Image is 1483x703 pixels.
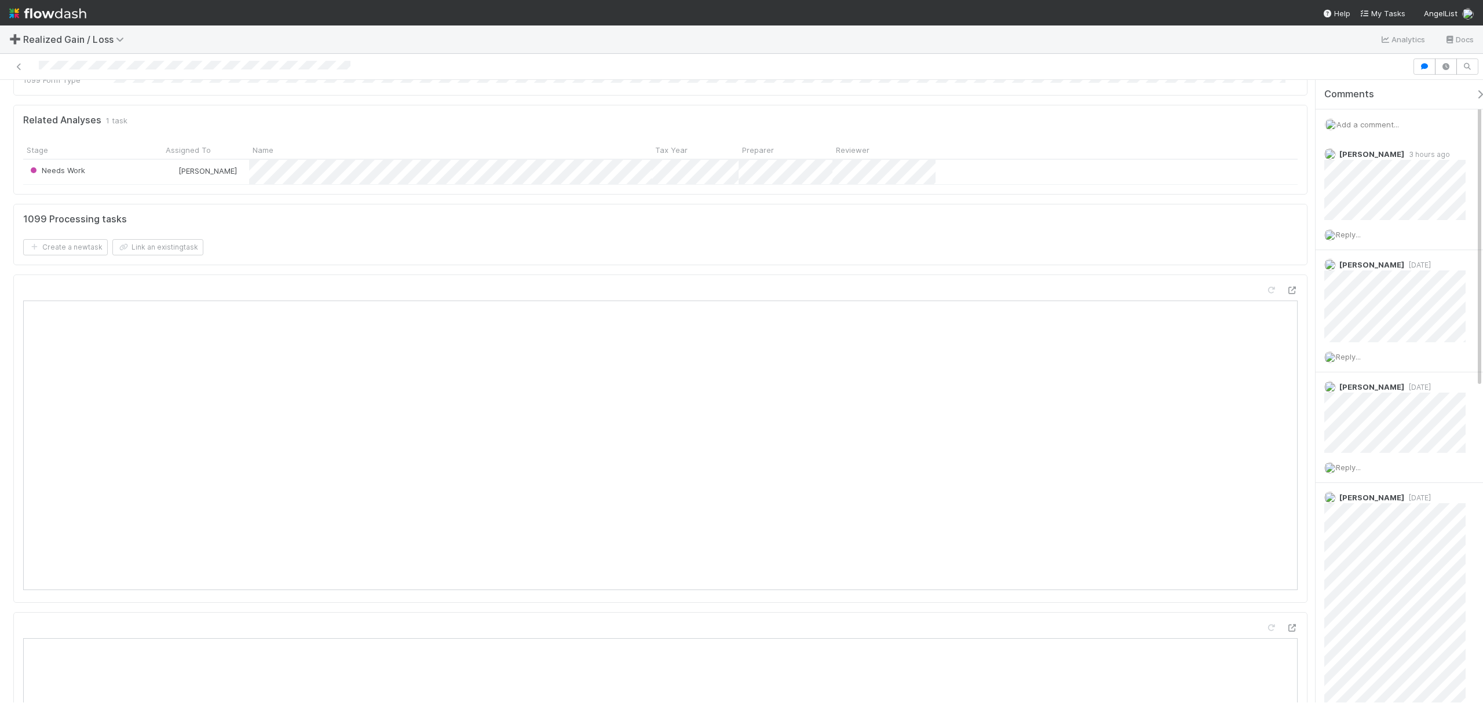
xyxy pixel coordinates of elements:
div: [PERSON_NAME] [167,165,237,177]
a: Docs [1444,32,1474,46]
span: Realized Gain / Loss [23,34,130,45]
span: ➕ [9,34,21,44]
span: Name [253,144,273,156]
h5: 1099 Processing tasks [23,214,127,225]
span: Reply... [1336,352,1361,361]
img: avatar_d45d11ee-0024-4901-936f-9df0a9cc3b4e.png [1324,351,1336,363]
span: My Tasks [1360,9,1405,18]
span: Assigned To [166,144,211,156]
div: Help [1323,8,1350,19]
span: Needs Work [28,166,85,175]
img: avatar_d45d11ee-0024-4901-936f-9df0a9cc3b4e.png [1462,8,1474,20]
div: 1099 Form Type [23,74,110,86]
img: avatar_d45d11ee-0024-4901-936f-9df0a9cc3b4e.png [1324,462,1336,474]
span: 3 hours ago [1404,150,1450,159]
img: avatar_45ea4894-10ca-450f-982d-dabe3bd75b0b.png [1324,492,1336,503]
h5: Related Analyses [23,115,101,126]
a: My Tasks [1360,8,1405,19]
img: avatar_d45d11ee-0024-4901-936f-9df0a9cc3b4e.png [167,166,177,175]
div: Needs Work [28,164,85,176]
span: [DATE] [1404,261,1431,269]
button: Link an existingtask [112,239,203,255]
span: Tax Year [655,144,688,156]
span: Add a comment... [1336,120,1399,129]
span: Preparer [742,144,774,156]
span: [DATE] [1404,493,1431,502]
span: Reply... [1336,230,1361,239]
img: avatar_d45d11ee-0024-4901-936f-9df0a9cc3b4e.png [1324,259,1336,270]
span: AngelList [1424,9,1458,18]
button: Create a newtask [23,239,108,255]
img: avatar_d45d11ee-0024-4901-936f-9df0a9cc3b4e.png [1325,119,1336,130]
span: [PERSON_NAME] [1339,260,1404,269]
span: [DATE] [1404,383,1431,391]
span: [PERSON_NAME] [1339,382,1404,391]
span: Stage [27,144,48,156]
span: Reviewer [836,144,870,156]
span: [PERSON_NAME] [178,166,237,175]
span: 1 task [106,115,127,126]
span: Comments [1324,89,1374,100]
span: [PERSON_NAME] [1339,493,1404,502]
span: [PERSON_NAME] [1339,149,1404,159]
a: Analytics [1380,32,1426,46]
img: avatar_d45d11ee-0024-4901-936f-9df0a9cc3b4e.png [1324,381,1336,393]
img: avatar_d45d11ee-0024-4901-936f-9df0a9cc3b4e.png [1324,229,1336,241]
img: avatar_45ea4894-10ca-450f-982d-dabe3bd75b0b.png [1324,148,1336,160]
span: Reply... [1336,463,1361,472]
img: logo-inverted-e16ddd16eac7371096b0.svg [9,3,86,23]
